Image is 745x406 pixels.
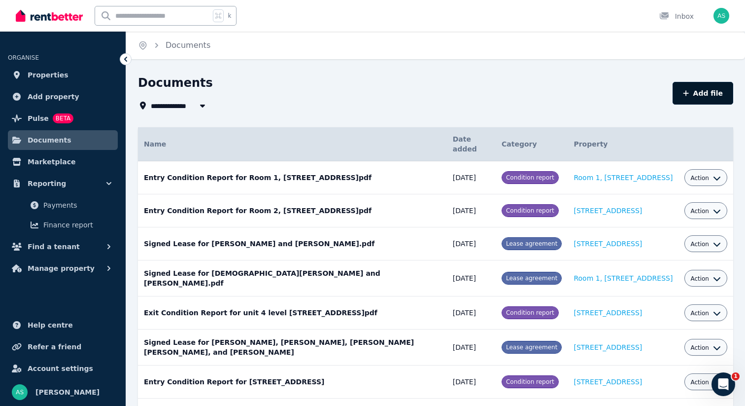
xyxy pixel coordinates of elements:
[690,275,721,283] button: Action
[138,260,447,296] td: Signed Lease for [DEMOGRAPHIC_DATA][PERSON_NAME] and [PERSON_NAME].pdf
[690,344,709,352] span: Action
[447,330,496,366] td: [DATE]
[690,378,709,386] span: Action
[138,366,447,399] td: Entry Condition Report for [STREET_ADDRESS]
[43,219,110,231] span: Finance report
[574,207,642,215] a: [STREET_ADDRESS]
[506,174,554,181] span: Condition report
[8,152,118,172] a: Marketplace
[28,262,95,274] span: Manage property
[574,274,673,282] a: Room 1, [STREET_ADDRESS]
[690,344,721,352] button: Action
[447,227,496,260] td: [DATE]
[144,140,166,148] span: Name
[8,130,118,150] a: Documents
[574,343,642,351] a: [STREET_ADDRESS]
[447,296,496,330] td: [DATE]
[228,12,231,20] span: k
[574,174,673,182] a: Room 1, [STREET_ADDRESS]
[8,258,118,278] button: Manage property
[43,199,110,211] span: Payments
[138,296,447,330] td: Exit Condition Report for unit 4 level [STREET_ADDRESS]pdf
[447,194,496,227] td: [DATE]
[35,386,100,398] span: [PERSON_NAME]
[138,227,447,260] td: Signed Lease for [PERSON_NAME] and [PERSON_NAME].pdf
[447,127,496,161] th: Date added
[8,54,39,61] span: ORGANISE
[28,178,66,189] span: Reporting
[138,161,447,194] td: Entry Condition Report for Room 1, [STREET_ADDRESS]pdf
[711,372,735,396] iframe: Intercom live chat
[8,237,118,257] button: Find a tenant
[447,260,496,296] td: [DATE]
[690,174,709,182] span: Action
[690,240,721,248] button: Action
[166,40,210,50] a: Documents
[506,344,557,351] span: Lease agreement
[659,11,694,21] div: Inbox
[713,8,729,24] img: Abraham Samuel
[28,363,93,374] span: Account settings
[53,113,73,123] span: BETA
[28,156,75,168] span: Marketplace
[732,372,740,380] span: 1
[690,309,721,317] button: Action
[12,195,114,215] a: Payments
[28,112,49,124] span: Pulse
[506,275,557,282] span: Lease agreement
[8,65,118,85] a: Properties
[8,337,118,357] a: Refer a friend
[8,87,118,107] a: Add property
[447,161,496,194] td: [DATE]
[28,134,71,146] span: Documents
[138,75,213,91] h1: Documents
[506,309,554,316] span: Condition report
[28,91,79,103] span: Add property
[690,207,721,215] button: Action
[574,309,642,317] a: [STREET_ADDRESS]
[690,174,721,182] button: Action
[690,378,721,386] button: Action
[8,109,118,128] a: PulseBETA
[8,174,118,193] button: Reporting
[568,127,678,161] th: Property
[690,275,709,283] span: Action
[28,319,73,331] span: Help centre
[8,315,118,335] a: Help centre
[12,215,114,235] a: Finance report
[16,8,83,23] img: RentBetter
[8,359,118,378] a: Account settings
[126,32,222,59] nav: Breadcrumb
[690,240,709,248] span: Action
[574,240,642,248] a: [STREET_ADDRESS]
[138,194,447,227] td: Entry Condition Report for Room 2, [STREET_ADDRESS]pdf
[28,341,81,353] span: Refer a friend
[28,241,80,253] span: Find a tenant
[12,384,28,400] img: Abraham Samuel
[690,207,709,215] span: Action
[506,207,554,214] span: Condition report
[506,240,557,247] span: Lease agreement
[690,309,709,317] span: Action
[447,366,496,399] td: [DATE]
[673,82,733,105] button: Add file
[138,330,447,366] td: Signed Lease for [PERSON_NAME], [PERSON_NAME], [PERSON_NAME] [PERSON_NAME], and [PERSON_NAME]
[574,378,642,386] a: [STREET_ADDRESS]
[28,69,68,81] span: Properties
[496,127,568,161] th: Category
[506,378,554,385] span: Condition report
